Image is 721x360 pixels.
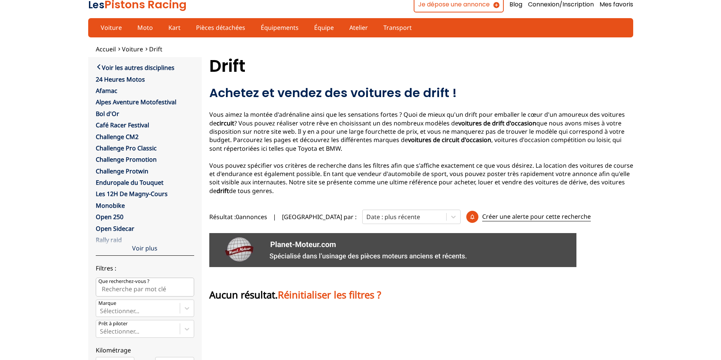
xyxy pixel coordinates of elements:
p: Prêt à piloter [98,320,128,327]
p: Créer une alerte pour cette recherche [482,212,591,221]
a: Voir les autres disciplines [96,63,174,72]
span: Réinitialiser les filtres ? [278,288,381,301]
a: Voiture [96,21,127,34]
p: [GEOGRAPHIC_DATA] par : [282,213,357,221]
a: Alpes Aventure Motofestival [96,98,176,106]
a: Challenge Pro Classic [96,144,157,152]
a: Open Sidecar [96,224,134,233]
h1: Drift [209,57,633,75]
p: Aucun résultat. [209,288,381,302]
input: Prêt à piloterSélectionner... [100,328,101,335]
strong: drift [216,187,229,195]
a: Les 12H De Magny-Cours [96,190,168,198]
a: Pièces détachées [191,21,250,34]
div: Voir plus [96,230,194,255]
a: Accueil [96,45,116,53]
a: Atelier [344,21,373,34]
strong: circuit [216,119,234,127]
a: 24 Heures Motos [96,75,145,83]
p: Que recherchez-vous ? [98,278,149,285]
a: Café Racer Festival [96,121,149,129]
input: Que recherchez-vous ? [96,278,194,297]
a: Challenge CM2 [96,133,139,141]
span: | [273,213,276,221]
strong: voitures de circuit d'occasion [408,136,491,144]
input: MarqueSélectionner... [100,307,101,314]
a: Connexion/Inscription [528,0,594,9]
strong: voitures de drift d'occasion [458,119,536,127]
a: Équipements [256,21,304,34]
a: Afamac [96,87,117,95]
a: Challenge Promotion [96,155,157,164]
a: Enduropale du Touquet [96,178,164,187]
p: Kilométrage [96,346,194,354]
p: Filtres : [96,264,194,272]
a: Voiture [122,45,143,53]
a: Transport [378,21,417,34]
a: Mes favoris [600,0,633,9]
a: Monobike [96,201,125,210]
span: Résultat : 0 annonces [209,213,267,221]
p: Marque [98,300,116,307]
a: Open 250 [96,213,123,221]
a: Moto [132,21,158,34]
a: Blog [509,0,522,9]
a: Bol d'Or [96,110,119,118]
a: Équipe [309,21,339,34]
p: Vous aimez la montée d'adrénaline ainsi que les sensations fortes ? Quoi de mieux qu'un drift pou... [209,110,633,195]
a: Drift [149,45,162,53]
a: Kart [164,21,185,34]
a: Challenge Protwin [96,167,148,175]
h2: Achetez et vendez des voitures de drift ! [209,85,633,100]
